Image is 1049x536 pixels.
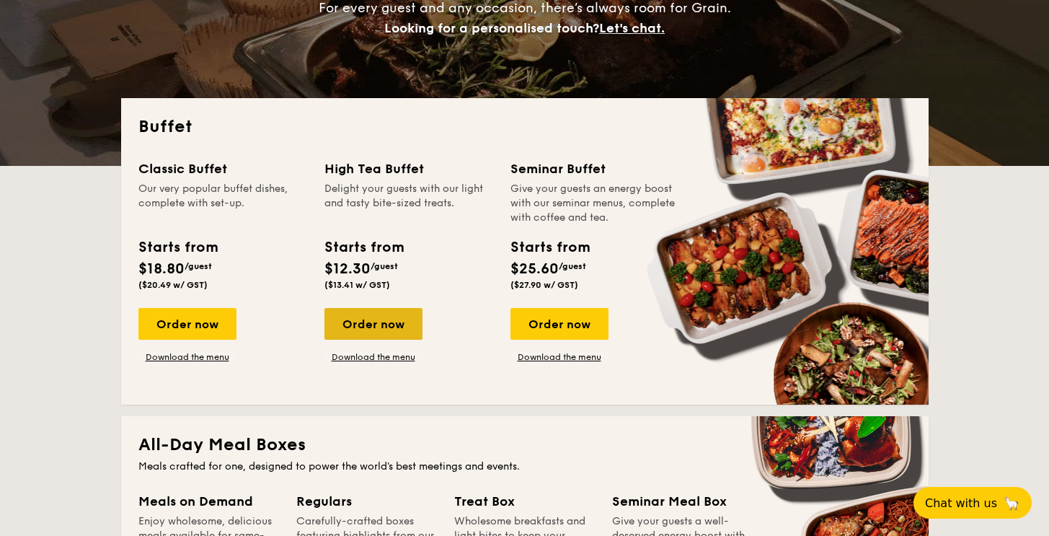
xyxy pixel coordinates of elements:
div: Order now [510,308,608,340]
a: Download the menu [510,351,608,363]
div: Regulars [296,491,437,511]
div: Starts from [324,237,403,258]
span: /guest [185,261,212,271]
div: Meals on Demand [138,491,279,511]
a: Download the menu [138,351,236,363]
span: /guest [559,261,586,271]
a: Download the menu [324,351,422,363]
div: Meals crafted for one, designed to power the world's best meetings and events. [138,460,911,474]
span: $18.80 [138,260,185,278]
div: Order now [324,308,422,340]
div: Give your guests an energy boost with our seminar menus, complete with coffee and tea. [510,182,679,225]
span: ($27.90 w/ GST) [510,280,578,290]
div: Seminar Buffet [510,159,679,179]
div: Our very popular buffet dishes, complete with set-up. [138,182,307,225]
span: Let's chat. [599,20,665,36]
span: $12.30 [324,260,371,278]
span: 🦙 [1003,495,1020,511]
button: Chat with us🦙 [913,487,1032,519]
span: Chat with us [925,496,997,510]
h2: All-Day Meal Boxes [138,434,911,457]
span: ($13.41 w/ GST) [324,280,390,290]
div: High Tea Buffet [324,159,493,179]
div: Treat Box [454,491,595,511]
span: $25.60 [510,260,559,278]
span: /guest [371,261,398,271]
span: Looking for a personalised touch? [384,20,599,36]
div: Starts from [510,237,589,258]
div: Delight your guests with our light and tasty bite-sized treats. [324,182,493,225]
div: Classic Buffet [138,159,307,179]
div: Starts from [138,237,217,258]
div: Seminar Meal Box [612,491,753,511]
span: ($20.49 w/ GST) [138,280,208,290]
div: Order now [138,308,236,340]
h2: Buffet [138,115,911,139]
